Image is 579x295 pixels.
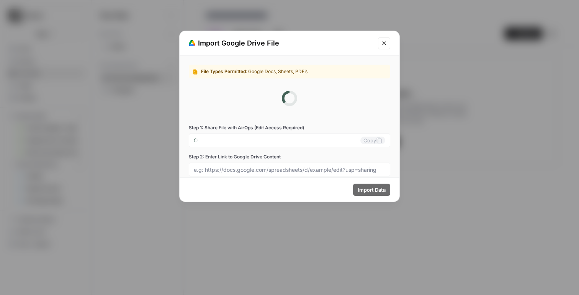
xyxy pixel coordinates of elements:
label: Step 1: Share File with AirOps (Edit Access Required) [189,124,390,131]
label: Step 2: Enter Link to Google Drive Content [189,153,390,160]
button: Copy [360,137,385,144]
span: Import Data [358,186,386,194]
span: File Types Permitted [201,68,246,74]
span: : Google Docs, Sheets, PDF’s [246,68,307,74]
button: Close modal [378,37,390,49]
div: Import Google Drive File [189,38,373,49]
button: Import Data [353,184,390,196]
input: e.g: https://docs.google.com/spreadsheets/d/example/edit?usp=sharing [194,166,385,173]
